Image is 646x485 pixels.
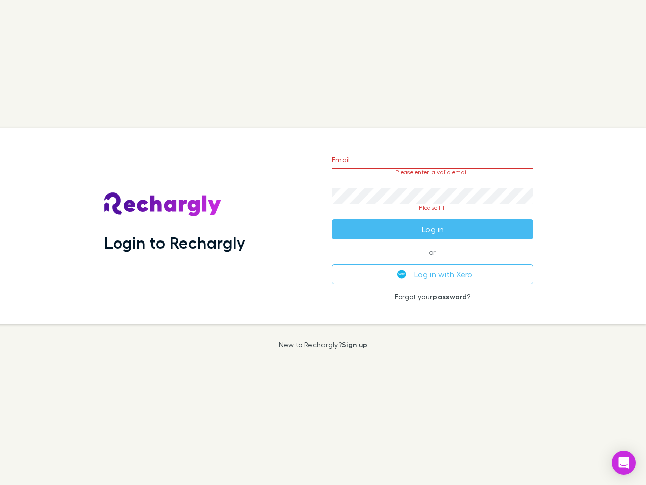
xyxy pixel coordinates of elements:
a: Sign up [342,340,367,349]
p: Please enter a valid email. [332,169,533,176]
p: Forgot your ? [332,293,533,301]
a: password [433,292,467,301]
p: Please fill [332,204,533,211]
img: Xero's logo [397,270,406,279]
button: Log in with Xero [332,264,533,284]
button: Log in [332,219,533,239]
div: Open Intercom Messenger [612,451,636,475]
p: New to Rechargly? [279,341,368,349]
img: Rechargly's Logo [104,192,222,217]
span: or [332,252,533,252]
h1: Login to Rechargly [104,233,245,252]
